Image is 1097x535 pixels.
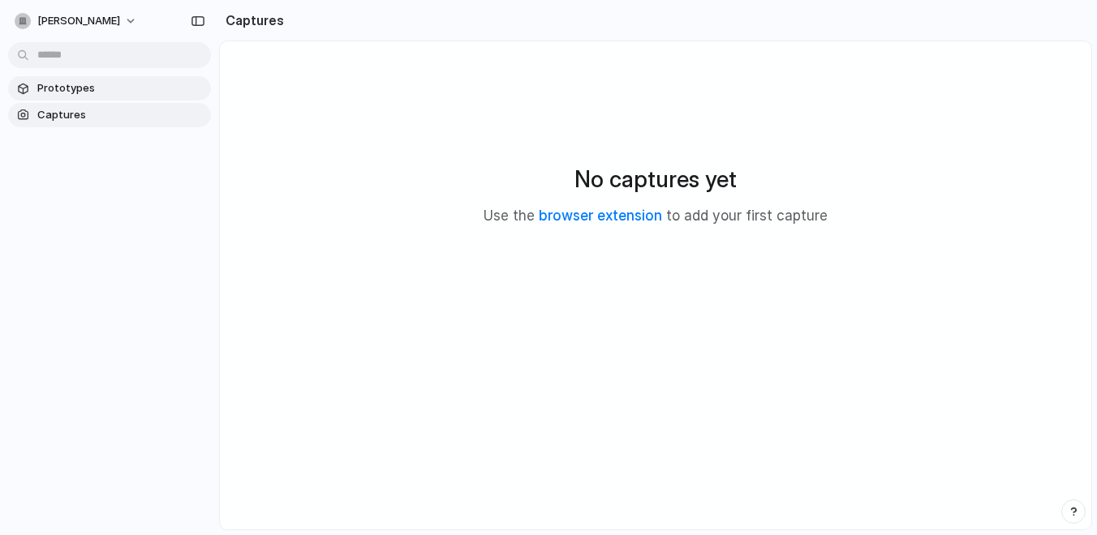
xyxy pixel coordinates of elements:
[8,8,145,34] button: [PERSON_NAME]
[539,208,662,224] a: browser extension
[8,76,211,101] a: Prototypes
[484,206,828,227] p: Use the to add your first capture
[8,103,211,127] a: Captures
[219,11,284,30] h2: Captures
[37,13,120,29] span: [PERSON_NAME]
[37,107,204,123] span: Captures
[37,80,204,96] span: Prototypes
[574,162,737,196] h2: No captures yet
